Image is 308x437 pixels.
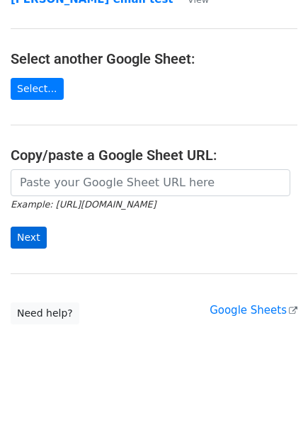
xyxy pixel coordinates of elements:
a: Select... [11,78,64,100]
a: Google Sheets [210,304,297,317]
input: Paste your Google Sheet URL here [11,169,290,196]
h4: Select another Google Sheet: [11,50,297,67]
input: Next [11,227,47,249]
a: Need help? [11,302,79,324]
small: Example: [URL][DOMAIN_NAME] [11,199,156,210]
iframe: Chat Widget [237,369,308,437]
h4: Copy/paste a Google Sheet URL: [11,147,297,164]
